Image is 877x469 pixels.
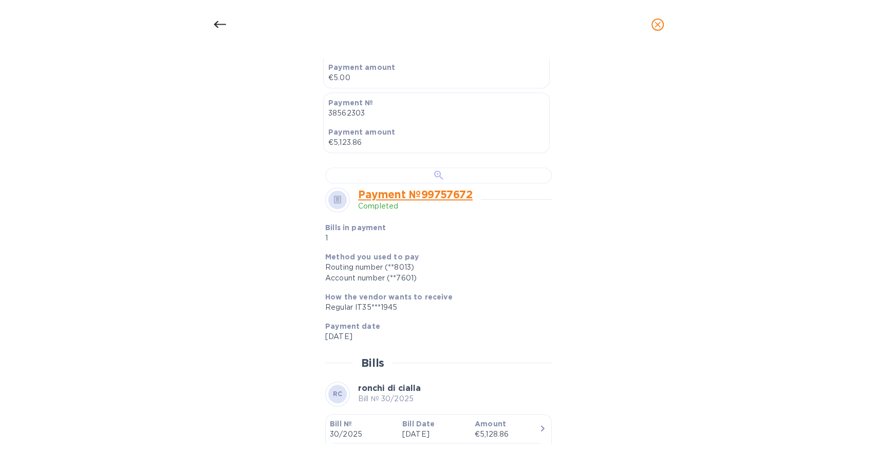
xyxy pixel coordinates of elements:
p: €5,123.86 [328,137,545,148]
div: Regular IT35***1945 [325,302,544,313]
p: 30/2025 [330,429,394,440]
b: Payment № [328,99,373,107]
b: Payment amount [328,63,395,71]
div: €5,128.86 [475,429,539,440]
b: Method you used to pay [325,253,419,261]
b: Bill № [330,420,352,428]
p: 38562303 [328,108,545,119]
b: How the vendor wants to receive [325,293,453,301]
p: Completed [358,201,473,212]
p: [DATE] [402,429,467,440]
p: 1 [325,233,471,243]
p: [DATE] [325,331,544,342]
b: RC [333,390,343,398]
b: Payment date [325,322,380,330]
b: Bill Date [402,420,435,428]
p: Bill № 30/2025 [358,393,421,404]
b: Payment amount [328,128,395,136]
b: ronchi di cialla [358,383,421,393]
div: Account number (**7601) [325,273,544,284]
a: Payment № 99757672 [358,188,473,201]
h2: Bills [361,357,384,369]
b: Amount [475,420,506,428]
b: Bills in payment [325,223,386,232]
button: close [645,12,670,37]
div: Routing number (**8013) [325,262,544,273]
p: €5.00 [328,72,545,83]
